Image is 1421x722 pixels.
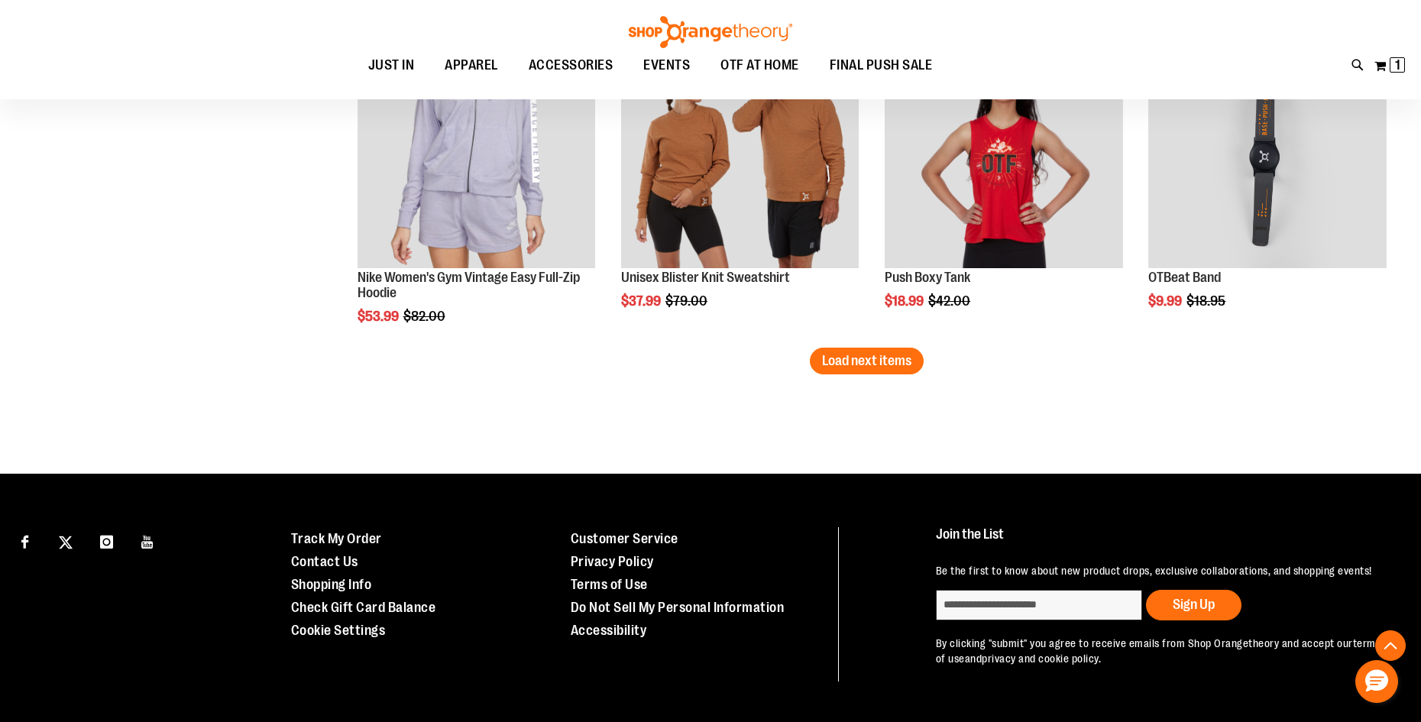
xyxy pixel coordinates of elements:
[134,527,161,554] a: Visit our Youtube page
[877,23,1131,348] div: product
[291,531,382,546] a: Track My Order
[982,652,1101,665] a: privacy and cookie policy.
[93,527,120,554] a: Visit our Instagram page
[1148,270,1221,285] a: OTBeat Band
[291,623,386,638] a: Cookie Settings
[1146,590,1241,620] button: Sign Up
[885,270,970,285] a: Push Boxy Tank
[822,353,911,368] span: Load next items
[621,31,859,271] a: Product image for Unisex Blister Knit SweatshirtSALE
[936,590,1142,620] input: enter email
[11,527,38,554] a: Visit our Facebook page
[571,623,647,638] a: Accessibility
[291,554,358,569] a: Contact Us
[705,48,814,83] a: OTF AT HOME
[53,527,79,554] a: Visit our X page
[358,309,401,324] span: $53.99
[403,309,448,324] span: $82.00
[810,348,924,374] button: Load next items
[358,270,580,300] a: Nike Women's Gym Vintage Easy Full-Zip Hoodie
[513,48,629,83] a: ACCESSORIES
[936,637,1381,665] a: terms of use
[1375,630,1406,661] button: Back To Top
[720,48,799,83] span: OTF AT HOME
[621,293,663,309] span: $37.99
[358,31,596,271] a: Product image for Nike Gym Vintage Easy Full Zip HoodieSALE
[628,48,705,83] a: EVENTS
[368,48,415,83] span: JUST IN
[1148,31,1387,269] img: OTBeat Band
[621,270,790,285] a: Unisex Blister Knit Sweatshirt
[665,293,710,309] span: $79.00
[885,293,926,309] span: $18.99
[571,600,785,615] a: Do Not Sell My Personal Information
[1355,660,1398,703] button: Hello, have a question? Let’s chat.
[59,536,73,549] img: Twitter
[350,23,604,363] div: product
[529,48,613,83] span: ACCESSORIES
[429,48,513,83] a: APPAREL
[445,48,498,83] span: APPAREL
[814,48,948,83] a: FINAL PUSH SALE
[830,48,933,83] span: FINAL PUSH SALE
[1186,293,1228,309] span: $18.95
[936,563,1387,578] p: Be the first to know about new product drops, exclusive collaborations, and shopping events!
[571,531,678,546] a: Customer Service
[1148,293,1184,309] span: $9.99
[621,31,859,269] img: Product image for Unisex Blister Knit Sweatshirt
[571,554,654,569] a: Privacy Policy
[928,293,973,309] span: $42.00
[1141,23,1394,348] div: product
[936,527,1387,555] h4: Join the List
[613,23,867,348] div: product
[358,31,596,269] img: Product image for Nike Gym Vintage Easy Full Zip Hoodie
[291,600,436,615] a: Check Gift Card Balance
[1148,31,1387,271] a: OTBeat BandSALE
[1395,57,1400,73] span: 1
[1173,597,1215,612] span: Sign Up
[571,577,648,592] a: Terms of Use
[291,577,372,592] a: Shopping Info
[643,48,690,83] span: EVENTS
[353,48,430,83] a: JUST IN
[885,31,1123,269] img: Product image for Push Boxy Tank
[936,636,1387,666] p: By clicking "submit" you agree to receive emails from Shop Orangetheory and accept our and
[626,16,795,48] img: Shop Orangetheory
[885,31,1123,271] a: Product image for Push Boxy TankSALE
